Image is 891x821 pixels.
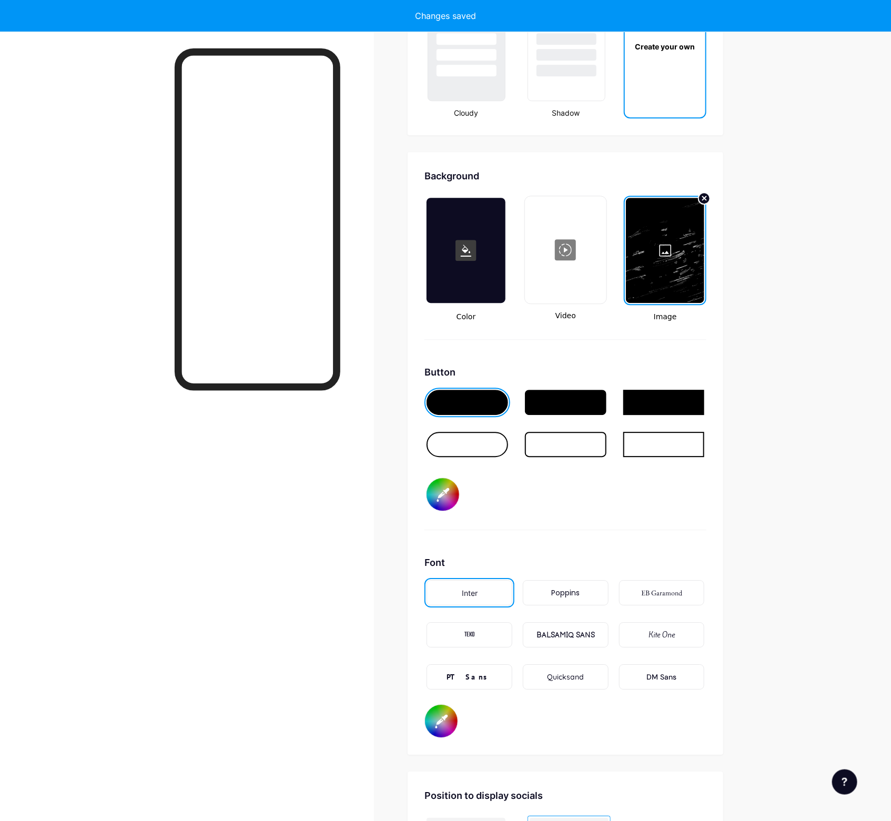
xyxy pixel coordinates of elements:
[524,107,607,118] div: Shadow
[641,587,682,599] div: EB Garamond
[424,555,706,570] div: Font
[524,310,607,321] span: Video
[447,672,493,683] div: PT Sans
[547,672,584,683] div: Quicksand
[424,788,706,803] div: Position to display socials
[464,630,475,641] div: TEKO
[424,311,507,322] span: Color
[536,630,595,641] div: BALSAMIQ SANS
[462,587,478,599] div: Inter
[551,587,580,599] div: Poppins
[424,365,706,379] div: Button
[415,9,476,22] div: Changes saved
[647,672,677,683] div: DM Sans
[649,630,675,641] div: Kite One
[424,107,507,118] div: Cloudy
[624,311,706,322] span: Image
[424,169,706,183] div: Background
[627,41,704,52] div: Create your own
